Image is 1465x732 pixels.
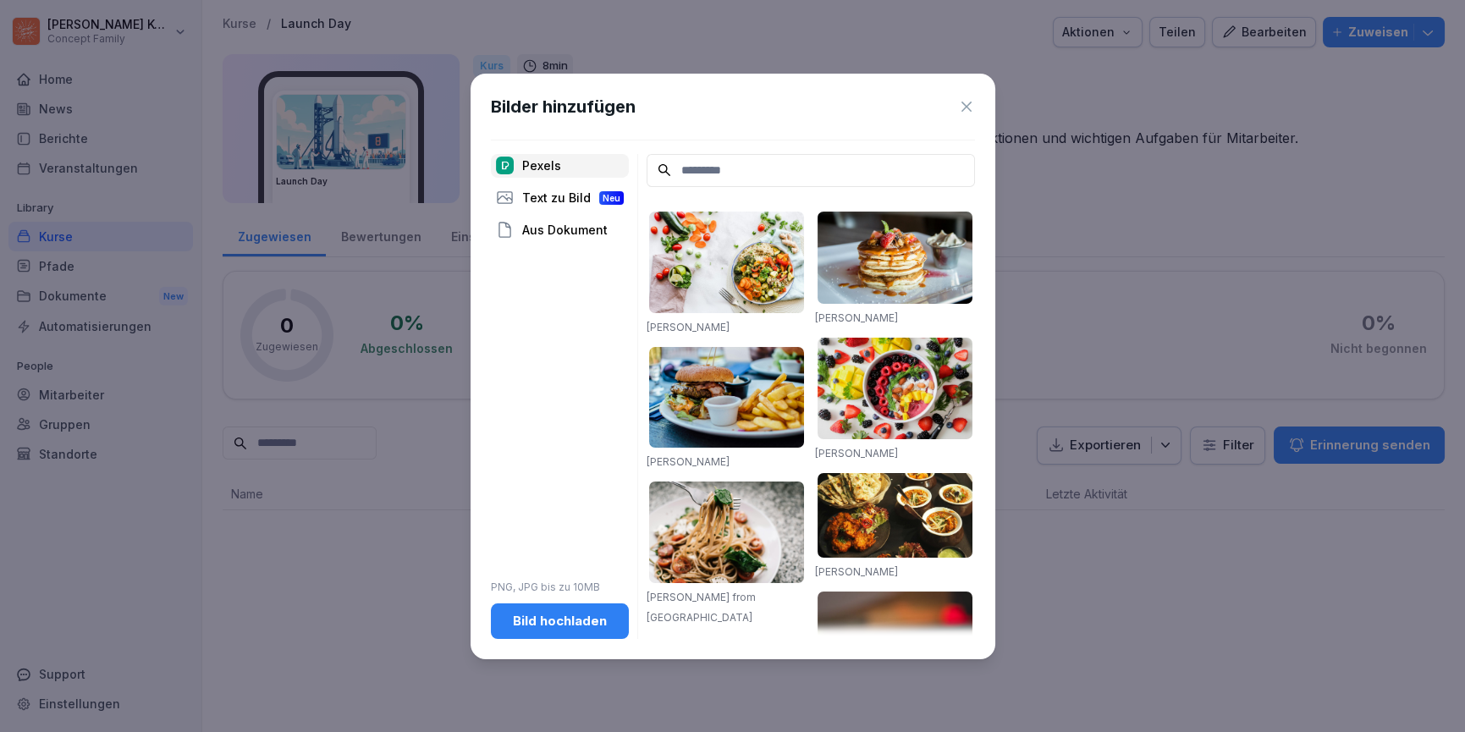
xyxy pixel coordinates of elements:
[818,473,972,558] img: pexels-photo-958545.jpeg
[647,591,756,624] a: [PERSON_NAME] from [GEOGRAPHIC_DATA]
[491,154,629,178] div: Pexels
[647,321,730,333] a: [PERSON_NAME]
[496,157,514,174] img: pexels.png
[649,482,804,583] img: pexels-photo-1279330.jpeg
[491,580,629,595] p: PNG, JPG bis zu 10MB
[491,186,629,210] div: Text zu Bild
[491,94,636,119] h1: Bilder hinzufügen
[647,455,730,468] a: [PERSON_NAME]
[649,347,804,449] img: pexels-photo-70497.jpeg
[815,311,898,324] a: [PERSON_NAME]
[818,212,972,304] img: pexels-photo-376464.jpeg
[504,612,615,630] div: Bild hochladen
[815,565,898,578] a: [PERSON_NAME]
[649,212,804,313] img: pexels-photo-1640777.jpeg
[491,603,629,639] button: Bild hochladen
[599,191,624,205] div: Neu
[815,447,898,460] a: [PERSON_NAME]
[491,218,629,242] div: Aus Dokument
[818,338,972,439] img: pexels-photo-1099680.jpeg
